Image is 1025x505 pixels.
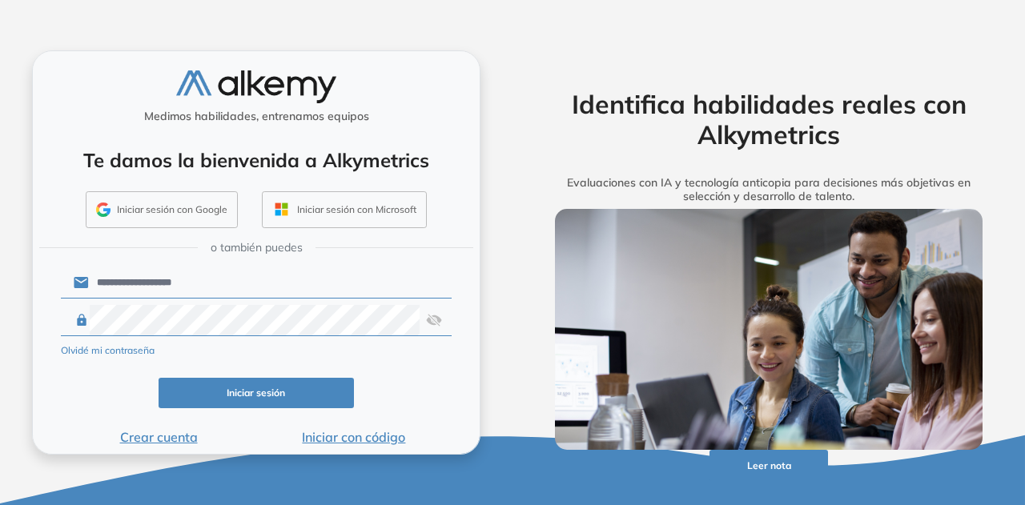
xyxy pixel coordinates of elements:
[426,305,442,335] img: asd
[39,110,473,123] h5: Medimos habilidades, entrenamos equipos
[211,239,303,256] span: o también puedes
[256,427,452,447] button: Iniciar con código
[86,191,238,228] button: Iniciar sesión con Google
[54,149,459,172] h4: Te damos la bienvenida a Alkymetrics
[96,202,111,217] img: GMAIL_ICON
[61,343,155,358] button: Olvidé mi contraseña
[531,89,1007,150] h2: Identifica habilidades reales con Alkymetrics
[159,378,354,409] button: Iniciar sesión
[709,450,829,481] button: Leer nota
[61,427,256,447] button: Crear cuenta
[555,209,983,450] img: img-more-info
[262,191,427,228] button: Iniciar sesión con Microsoft
[531,176,1007,203] h5: Evaluaciones con IA y tecnología anticopia para decisiones más objetivas en selección y desarroll...
[176,70,336,103] img: logo-alkemy
[272,200,291,218] img: OUTLOOK_ICON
